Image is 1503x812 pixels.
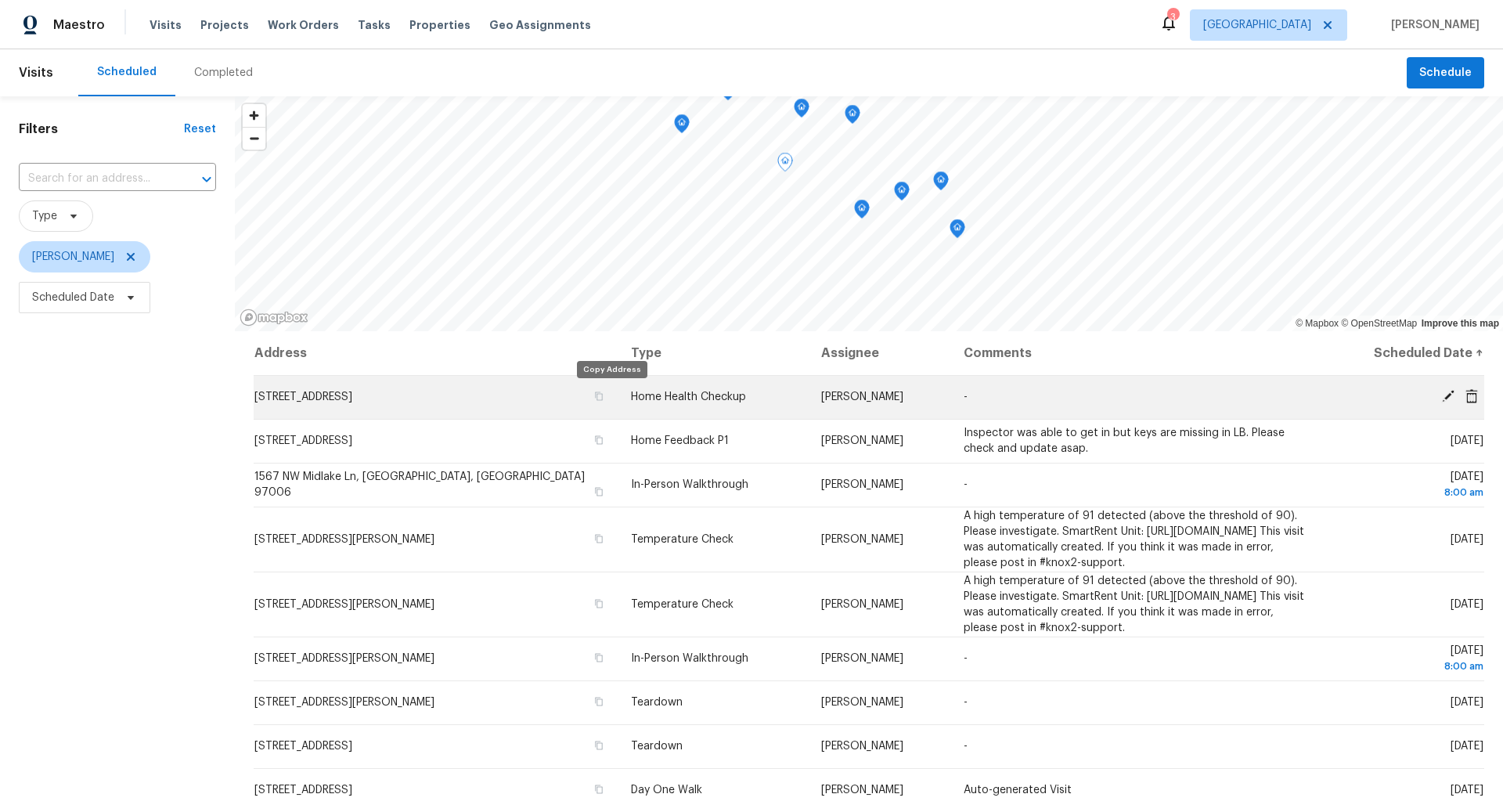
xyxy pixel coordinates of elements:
[964,653,968,664] span: -
[1451,435,1483,446] span: [DATE]
[631,435,729,446] span: Home Feedback P1
[254,392,352,402] span: [STREET_ADDRESS]
[1451,599,1483,610] span: [DATE]
[1419,63,1472,83] span: Schedule
[254,471,585,498] span: 1567 NW Midlake Ln, [GEOGRAPHIC_DATA], [GEOGRAPHIC_DATA] 97006
[631,653,748,664] span: In-Person Walkthrough
[1333,471,1483,500] span: [DATE]
[592,485,606,499] button: Copy Address
[32,249,114,265] span: [PERSON_NAME]
[1451,697,1483,708] span: [DATE]
[821,435,903,446] span: [PERSON_NAME]
[1333,645,1483,674] span: [DATE]
[631,697,683,708] span: Teardown
[200,17,249,33] span: Projects
[254,741,352,752] span: [STREET_ADDRESS]
[1451,741,1483,752] span: [DATE]
[1167,9,1178,25] div: 3
[243,104,265,127] button: Zoom in
[631,392,746,402] span: Home Health Checkup
[1321,331,1484,375] th: Scheduled Date ↑
[1451,785,1483,796] span: [DATE]
[631,785,702,796] span: Day One Walk
[951,331,1321,375] th: Comments
[1333,659,1483,674] div: 8:00 am
[821,653,903,664] span: [PERSON_NAME]
[592,695,606,709] button: Copy Address
[254,435,352,446] span: [STREET_ADDRESS]
[933,171,949,196] div: Map marker
[845,105,860,129] div: Map marker
[97,64,157,80] div: Scheduled
[777,153,793,177] div: Map marker
[1333,485,1483,500] div: 8:00 am
[1341,318,1417,329] a: OpenStreetMap
[19,167,172,191] input: Search for an address...
[254,331,618,375] th: Address
[964,479,968,490] span: -
[240,309,308,327] a: Mapbox homepage
[674,114,690,139] div: Map marker
[592,782,606,796] button: Copy Address
[592,532,606,546] button: Copy Address
[964,697,968,708] span: -
[150,17,182,33] span: Visits
[1451,534,1483,545] span: [DATE]
[196,168,218,190] button: Open
[1422,318,1499,329] a: Improve this map
[854,200,870,224] div: Map marker
[32,208,57,224] span: Type
[358,20,391,31] span: Tasks
[1407,57,1484,89] button: Schedule
[19,56,53,90] span: Visits
[254,785,352,796] span: [STREET_ADDRESS]
[592,433,606,447] button: Copy Address
[592,651,606,665] button: Copy Address
[631,599,733,610] span: Temperature Check
[243,128,265,150] span: Zoom out
[19,121,184,137] h1: Filters
[821,599,903,610] span: [PERSON_NAME]
[592,597,606,611] button: Copy Address
[894,182,910,206] div: Map marker
[964,741,968,752] span: -
[268,17,339,33] span: Work Orders
[409,17,470,33] span: Properties
[1460,389,1483,403] span: Cancel
[184,121,216,137] div: Reset
[631,534,733,545] span: Temperature Check
[964,392,968,402] span: -
[794,99,809,123] div: Map marker
[194,65,253,81] div: Completed
[964,511,1304,568] span: A high temperature of 91 detected (above the threshold of 90). Please investigate. SmartRent Unit...
[235,96,1503,331] canvas: Map
[254,653,434,664] span: [STREET_ADDRESS][PERSON_NAME]
[821,741,903,752] span: [PERSON_NAME]
[1436,389,1460,403] span: Edit
[964,785,1072,796] span: Auto-generated Visit
[821,697,903,708] span: [PERSON_NAME]
[618,331,808,375] th: Type
[254,534,434,545] span: [STREET_ADDRESS][PERSON_NAME]
[631,741,683,752] span: Teardown
[489,17,591,33] span: Geo Assignments
[631,479,748,490] span: In-Person Walkthrough
[821,534,903,545] span: [PERSON_NAME]
[592,738,606,752] button: Copy Address
[821,785,903,796] span: [PERSON_NAME]
[964,576,1304,633] span: A high temperature of 91 detected (above the threshold of 90). Please investigate. SmartRent Unit...
[809,331,952,375] th: Assignee
[964,428,1285,454] span: Inspector was able to get in but keys are missing in LB. Please check and update asap.
[1203,17,1311,33] span: [GEOGRAPHIC_DATA]
[254,697,434,708] span: [STREET_ADDRESS][PERSON_NAME]
[950,219,965,244] div: Map marker
[821,479,903,490] span: [PERSON_NAME]
[243,127,265,150] button: Zoom out
[821,392,903,402] span: [PERSON_NAME]
[254,599,434,610] span: [STREET_ADDRESS][PERSON_NAME]
[32,290,114,305] span: Scheduled Date
[53,17,105,33] span: Maestro
[1296,318,1339,329] a: Mapbox
[1385,17,1480,33] span: [PERSON_NAME]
